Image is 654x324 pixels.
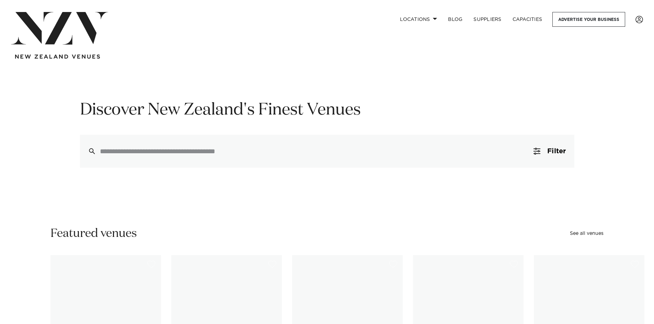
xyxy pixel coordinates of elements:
[394,12,443,27] a: Locations
[11,12,108,45] img: nzv-logo.png
[547,148,566,155] span: Filter
[570,231,604,236] a: See all venues
[507,12,548,27] a: Capacities
[552,12,625,27] a: Advertise your business
[80,99,574,121] h1: Discover New Zealand's Finest Venues
[443,12,468,27] a: BLOG
[15,55,100,59] img: new-zealand-venues-text.png
[525,135,574,168] button: Filter
[50,226,137,241] h2: Featured venues
[468,12,507,27] a: SUPPLIERS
